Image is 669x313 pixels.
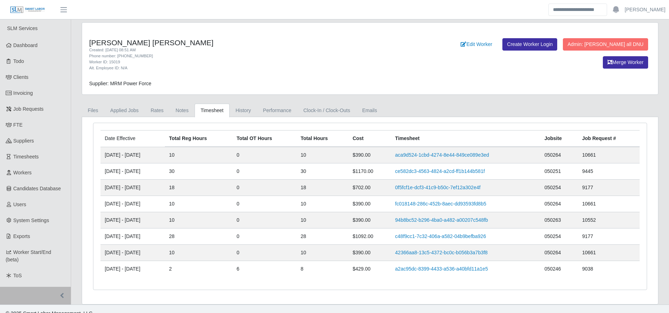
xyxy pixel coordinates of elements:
[100,147,165,163] td: [DATE] - [DATE]
[582,152,596,158] span: 10661
[544,168,561,174] span: 050251
[232,180,296,196] td: 0
[232,245,296,261] td: 0
[89,53,413,59] div: Phone number: [PHONE_NUMBER]
[232,131,296,147] th: Total OT Hours
[540,131,578,147] th: Jobsite
[395,266,488,272] a: a2ac95dc-8399-4433-a536-a40bfd11a1e5
[544,233,561,239] span: 050254
[563,38,648,51] button: Admin: [PERSON_NAME] all DNU
[104,104,145,117] a: Applied Jobs
[13,170,32,175] span: Workers
[548,4,607,16] input: Search
[7,25,38,31] span: SLM Services
[544,152,561,158] span: 050264
[232,261,296,277] td: 6
[578,131,640,147] th: Job Request #
[169,104,195,117] a: Notes
[230,104,257,117] a: History
[296,180,348,196] td: 18
[348,228,391,245] td: $1092.00
[165,163,232,180] td: 30
[13,218,49,223] span: System Settings
[348,212,391,228] td: $390.00
[232,163,296,180] td: 0
[257,104,297,117] a: Performance
[100,212,165,228] td: [DATE] - [DATE]
[395,217,488,223] a: 94b8bc52-b296-4ba0-a482-a00207c548fb
[348,163,391,180] td: $1170.00
[356,104,383,117] a: Emails
[232,228,296,245] td: 0
[145,104,170,117] a: Rates
[13,42,38,48] span: Dashboard
[582,266,593,272] span: 9038
[582,185,593,190] span: 9177
[89,47,413,53] div: Created: [DATE] 08:51 AM
[232,196,296,212] td: 0
[13,122,23,128] span: FTE
[6,249,51,262] span: Worker Start/End (beta)
[13,90,33,96] span: Invoicing
[544,185,561,190] span: 050254
[544,250,561,255] span: 050264
[165,180,232,196] td: 18
[395,152,489,158] a: aca9d524-1cbd-4274-8e44-849ce089e3ed
[100,163,165,180] td: [DATE] - [DATE]
[296,228,348,245] td: 28
[296,147,348,163] td: 10
[100,131,165,147] td: Date Effective
[10,6,45,14] img: SLM Logo
[603,56,648,69] button: Merge Worker
[582,250,596,255] span: 10661
[395,250,488,255] a: 42366aa8-13c5-4372-bc0c-b056b3a7b3f8
[296,212,348,228] td: 10
[165,196,232,212] td: 10
[82,104,104,117] a: Files
[348,261,391,277] td: $429.00
[195,104,230,117] a: Timesheet
[544,217,561,223] span: 050263
[13,74,29,80] span: Clients
[100,196,165,212] td: [DATE] - [DATE]
[348,196,391,212] td: $390.00
[296,196,348,212] td: 10
[582,233,593,239] span: 9177
[625,6,665,13] a: [PERSON_NAME]
[13,58,24,64] span: Todo
[296,131,348,147] th: Total Hours
[544,201,561,207] span: 050264
[89,59,413,65] div: Worker ID: 15019
[100,261,165,277] td: [DATE] - [DATE]
[232,212,296,228] td: 0
[348,131,391,147] th: Cost
[165,147,232,163] td: 10
[100,228,165,245] td: [DATE] - [DATE]
[13,138,34,144] span: Suppliers
[296,245,348,261] td: 10
[582,201,596,207] span: 10661
[296,163,348,180] td: 30
[89,65,413,71] div: Alt. Employee ID: N/A
[348,147,391,163] td: $390.00
[13,273,22,278] span: ToS
[391,131,540,147] th: Timesheet
[165,261,232,277] td: 2
[165,228,232,245] td: 28
[165,245,232,261] td: 10
[582,217,596,223] span: 10552
[348,180,391,196] td: $702.00
[395,233,486,239] a: c48f9cc1-7c32-406a-a582-04b9befba926
[348,245,391,261] td: $390.00
[395,168,485,174] a: ce582dc3-4563-4824-a2cd-ff1b144b581f
[502,38,557,51] a: Create Worker Login
[456,38,497,51] a: Edit Worker
[297,104,356,117] a: Clock-In / Clock-Outs
[13,186,61,191] span: Candidates Database
[89,81,151,86] span: Supplier: MRM Power Force
[13,202,27,207] span: Users
[296,261,348,277] td: 8
[395,185,480,190] a: 0f5fcf1e-dcf3-41c9-b50c-7ef12a302e4f
[100,245,165,261] td: [DATE] - [DATE]
[13,233,30,239] span: Exports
